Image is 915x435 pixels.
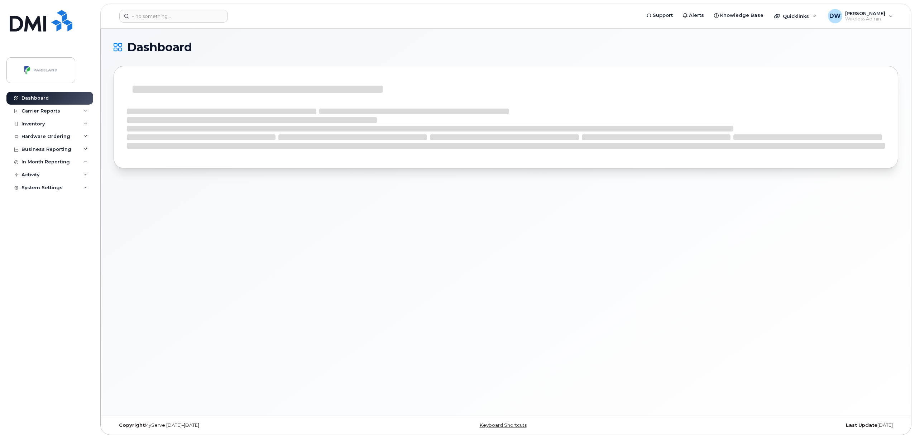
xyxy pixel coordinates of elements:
strong: Last Update [846,422,877,428]
div: MyServe [DATE]–[DATE] [114,422,375,428]
strong: Copyright [119,422,145,428]
div: [DATE] [637,422,898,428]
span: Dashboard [127,42,192,53]
a: Keyboard Shortcuts [480,422,527,428]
